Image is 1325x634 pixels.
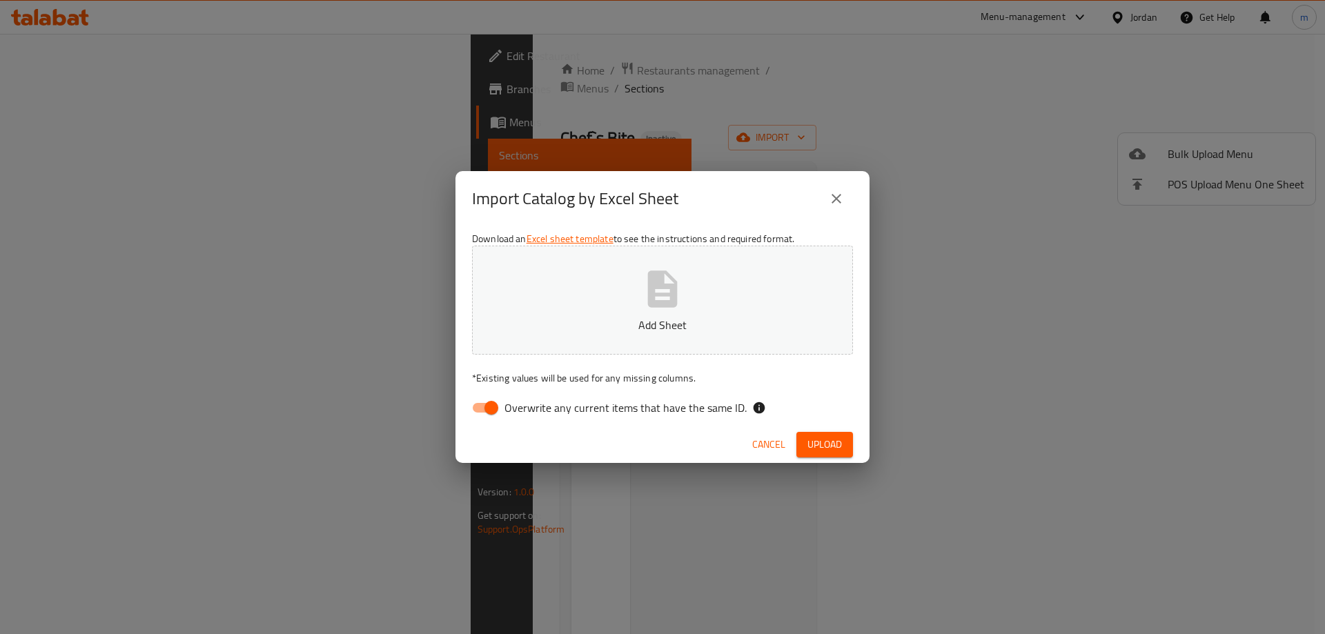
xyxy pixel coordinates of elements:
p: Existing values will be used for any missing columns. [472,371,853,385]
button: Cancel [747,432,791,457]
p: Add Sheet [493,317,832,333]
div: Download an to see the instructions and required format. [455,226,870,426]
span: Overwrite any current items that have the same ID. [504,399,747,416]
button: close [820,182,853,215]
svg: If the overwrite option isn't selected, then the items that match an existing ID will be ignored ... [752,401,766,415]
button: Add Sheet [472,246,853,355]
a: Excel sheet template [527,230,614,248]
span: Upload [807,436,842,453]
span: Cancel [752,436,785,453]
h2: Import Catalog by Excel Sheet [472,188,678,210]
button: Upload [796,432,853,457]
